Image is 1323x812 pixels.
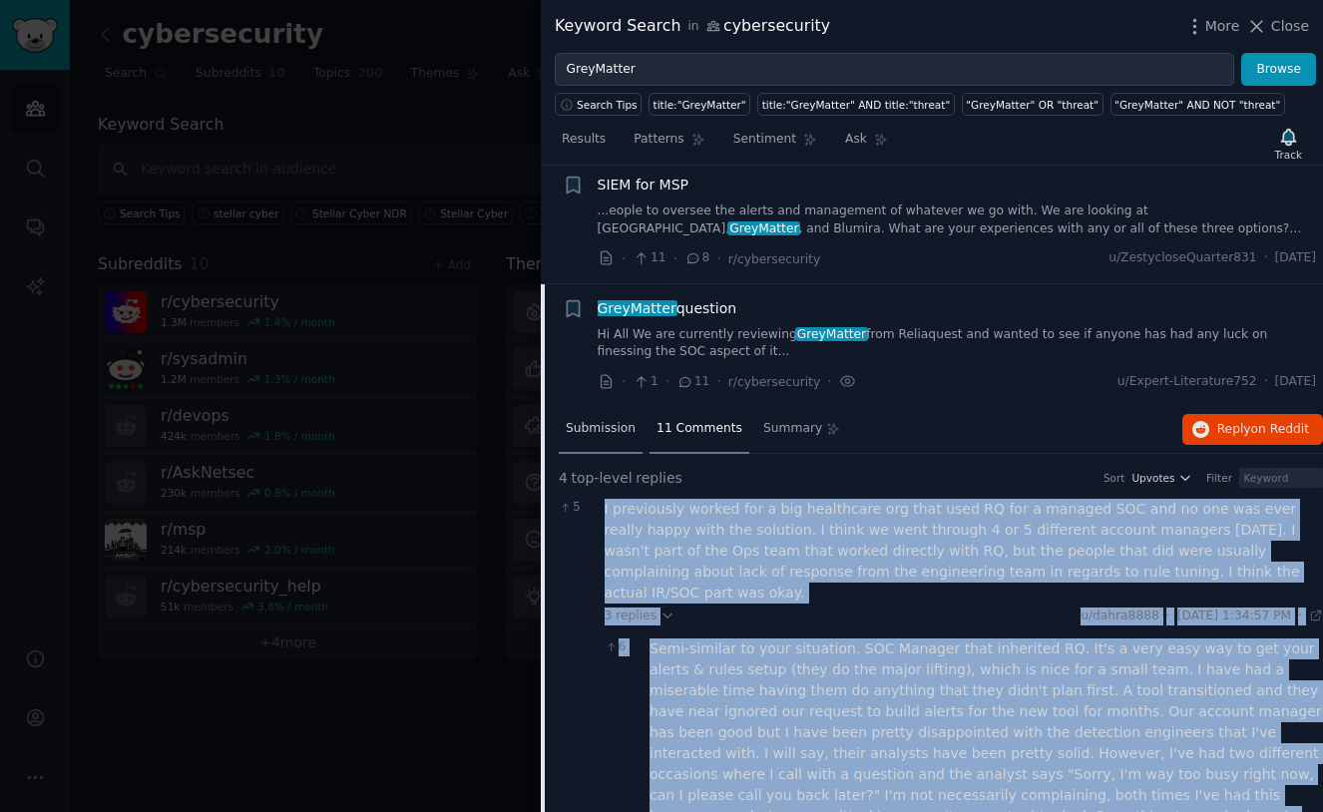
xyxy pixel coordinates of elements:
span: u/dahra8888 [1081,609,1159,622]
span: Ask [845,131,867,149]
a: Hi All We are currently reviewingGreyMatterfrom Reliaquest and wanted to see if anyone has had an... [598,326,1317,361]
button: Track [1268,123,1309,165]
span: · [716,248,720,269]
a: Ask [838,124,895,165]
span: 4 [559,468,568,489]
span: Upvotes [1131,471,1174,485]
span: top-level [571,468,632,489]
div: Filter [1206,471,1232,485]
a: ...eople to oversee the alerts and management of whatever we go with. We are looking at [GEOGRAPH... [598,203,1317,237]
span: 11 [676,373,709,391]
a: Patterns [627,124,711,165]
span: [DATE] 1:34:57 PM [1177,608,1291,625]
button: More [1184,16,1240,37]
span: Results [562,131,606,149]
span: Patterns [634,131,683,149]
button: Replyon Reddit [1182,414,1323,446]
span: More [1205,16,1240,37]
span: r/cybersecurity [728,252,820,266]
span: u/Expert-Literature752 [1117,373,1257,391]
div: Sort [1103,471,1125,485]
div: Keyword Search cybersecurity [555,14,830,39]
div: "GreyMatter" AND NOT "threat" [1114,98,1280,112]
span: · [622,248,626,269]
a: SIEM for MSP [598,175,689,196]
button: Browse [1241,53,1316,87]
span: Reply [1217,421,1309,439]
span: GreyMatter [795,327,868,341]
button: Upvotes [1131,471,1192,485]
span: · [1298,608,1302,625]
span: 3 replies [605,608,674,625]
span: Close [1271,16,1309,37]
span: GreyMatter [727,221,800,235]
a: title:"GreyMatter" AND title:"threat" [757,93,955,116]
span: u/ZestycloseQuarter831 [1108,249,1257,267]
a: "GreyMatter" AND NOT "threat" [1110,93,1285,116]
span: 11 [633,249,665,267]
span: 1 [633,373,658,391]
span: · [665,371,669,392]
span: Submission [566,420,636,438]
span: 6 [605,638,640,656]
span: Search Tips [577,98,638,112]
span: replies [636,468,682,489]
div: Track [1275,148,1302,162]
span: [DATE] [1275,249,1316,267]
a: Results [555,124,613,165]
button: Search Tips [555,93,642,116]
span: on Reddit [1251,422,1309,436]
a: GreyMatterquestion [598,298,737,319]
div: title:"GreyMatter" AND title:"threat" [762,98,951,112]
span: · [716,371,720,392]
span: · [1264,373,1268,391]
span: 5 [559,499,594,517]
a: title:"GreyMatter" [649,93,750,116]
span: Sentiment [733,131,796,149]
span: · [622,371,626,392]
span: GreyMatter [596,300,678,316]
input: Try a keyword related to your business [555,53,1234,87]
input: Keyword [1239,468,1323,488]
button: Close [1246,16,1309,37]
div: "GreyMatter" OR "threat" [966,98,1099,112]
span: · [827,371,831,392]
span: · [1264,249,1268,267]
span: [DATE] [1275,373,1316,391]
span: · [1166,608,1170,625]
a: Sentiment [726,124,824,165]
span: 8 [684,249,709,267]
span: in [687,18,698,36]
div: title:"GreyMatter" [654,98,746,112]
span: r/cybersecurity [728,375,820,389]
a: "GreyMatter" OR "threat" [962,93,1103,116]
span: · [673,248,677,269]
span: 11 Comments [657,420,742,438]
span: question [598,298,737,319]
span: Summary [763,420,822,438]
